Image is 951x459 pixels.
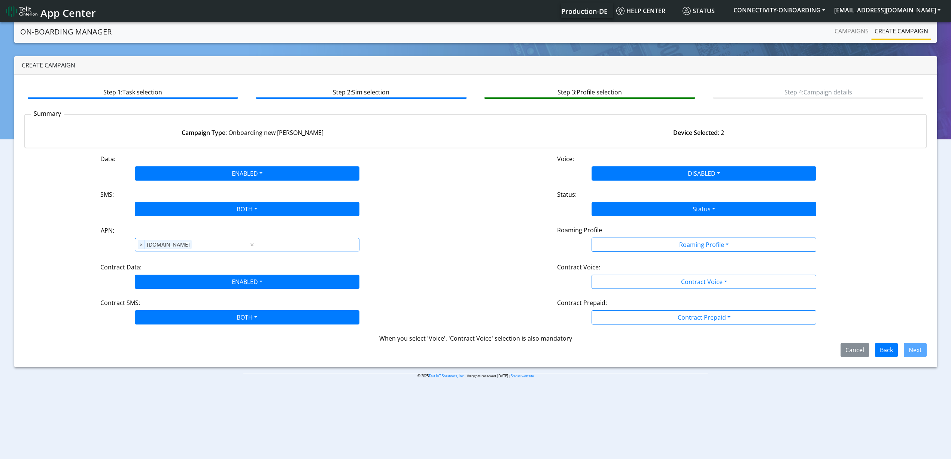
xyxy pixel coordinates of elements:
[31,109,64,118] p: Summary
[592,275,816,289] button: Contract Voice
[683,7,691,15] img: status.svg
[557,263,600,272] label: Contract Voice:
[561,3,607,18] a: Your current platform instance
[429,374,465,378] a: Telit IoT Solutions, Inc.
[713,85,923,99] btn: Step 4: Campaign details
[20,24,112,39] a: On-Boarding Manager
[249,240,255,249] span: Clear all
[680,3,729,18] a: Status
[616,7,625,15] img: knowledge.svg
[592,166,816,181] button: DISABLED
[841,343,869,357] button: Cancel
[683,7,715,15] span: Status
[6,5,37,17] img: logo-telit-cinterion-gw-new.png
[557,154,574,163] label: Voice:
[30,128,475,137] div: : Onboarding new [PERSON_NAME]
[256,85,466,99] btn: Step 2: Sim selection
[135,310,359,324] button: BOTH
[592,238,816,252] button: Roaming Profile
[182,129,225,137] strong: Campaign Type
[135,275,359,289] button: ENABLED
[135,202,359,216] button: BOTH
[100,298,140,307] label: Contract SMS:
[557,226,602,235] label: Roaming Profile
[511,374,534,378] a: Status website
[484,85,695,99] btn: Step 3: Profile selection
[100,190,114,199] label: SMS:
[145,240,192,249] span: [DOMAIN_NAME]
[557,298,607,307] label: Contract Prepaid:
[135,166,359,181] button: ENABLED
[592,310,816,324] button: Contract Prepaid
[28,85,238,99] btn: Step 1: Task selection
[872,24,931,39] a: Create campaign
[101,226,114,235] label: APN:
[138,240,145,249] span: ×
[673,129,718,137] strong: Device Selected
[830,3,945,17] button: [EMAIL_ADDRESS][DOMAIN_NAME]
[243,373,708,379] p: © 2025 . All rights reserved.[DATE] |
[616,7,665,15] span: Help center
[40,6,96,20] span: App Center
[561,7,608,16] span: Production-DE
[557,190,577,199] label: Status:
[875,343,898,357] button: Back
[14,56,937,75] div: Create campaign
[475,128,921,137] div: : 2
[6,3,95,19] a: App Center
[592,202,816,216] button: Status
[24,334,927,343] div: When you select 'Voice', 'Contract Voice' selection is also mandatory
[100,154,115,163] label: Data:
[100,263,142,272] label: Contract Data:
[729,3,830,17] button: CONNECTIVITY-ONBOARDING
[832,24,872,39] a: Campaigns
[904,343,927,357] button: Next
[613,3,680,18] a: Help center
